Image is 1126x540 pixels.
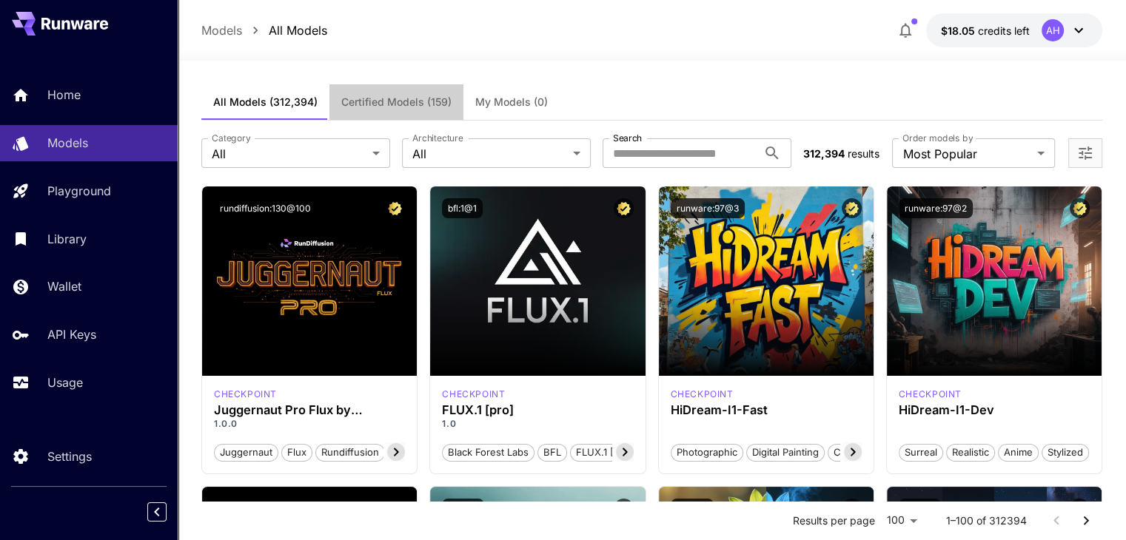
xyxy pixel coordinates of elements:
[412,145,567,163] span: All
[746,442,825,462] button: Digital Painting
[1070,499,1090,519] button: Certified Model – Vetted for best performance and includes a commercial license.
[158,499,178,525] div: Collapse sidebar
[998,442,1039,462] button: Anime
[201,21,242,39] a: Models
[442,198,483,218] button: bfl:1@1
[671,388,734,401] div: HiDream Fast
[315,442,385,462] button: rundiffusion
[881,510,922,531] div: 100
[614,198,634,218] button: Certified Model – Vetted for best performance and includes a commercial license.
[47,182,111,200] p: Playground
[538,445,566,460] span: BFL
[341,95,452,109] span: Certified Models (159)
[926,13,1102,47] button: $18.05148AH
[47,134,88,152] p: Models
[442,403,633,417] h3: FLUX.1 [pro]
[999,445,1038,460] span: Anime
[1071,506,1101,536] button: Go to next page
[442,499,484,519] button: bfl:1@5
[902,132,973,144] label: Order models by
[899,198,973,218] button: runware:97@2
[946,442,995,462] button: Realistic
[899,388,962,401] div: HiDream Dev
[475,95,548,109] span: My Models (0)
[47,230,87,248] p: Library
[747,445,824,460] span: Digital Painting
[1076,144,1094,163] button: Open more filters
[614,499,634,519] button: Certified Model – Vetted for best performance and includes a commercial license.
[828,442,885,462] button: Cinematic
[214,388,277,401] div: FLUX.1 D
[899,403,1090,417] h3: HiDream-I1-Dev
[671,198,745,218] button: runware:97@3
[848,147,879,160] span: results
[1070,198,1090,218] button: Certified Model – Vetted for best performance and includes a commercial license.
[613,132,642,144] label: Search
[214,417,405,431] p: 1.0.0
[316,445,384,460] span: rundiffusion
[214,198,317,218] button: rundiffusion:130@100
[978,24,1030,37] span: credits left
[281,442,312,462] button: flux
[1042,442,1089,462] button: Stylized
[1042,445,1088,460] span: Stylized
[214,499,313,519] button: rundiffusion:110@101
[215,445,278,460] span: juggernaut
[385,499,405,519] button: Certified Model – Vetted for best performance and includes a commercial license.
[212,132,251,144] label: Category
[269,21,327,39] a: All Models
[842,198,862,218] button: Certified Model – Vetted for best performance and includes a commercial license.
[671,445,743,460] span: Photographic
[213,95,318,109] span: All Models (312,394)
[793,513,875,528] p: Results per page
[570,442,639,462] button: FLUX.1 [pro]
[47,374,83,391] p: Usage
[443,445,534,460] span: Black Forest Labs
[442,417,633,431] p: 1.0
[899,442,943,462] button: Surreal
[941,23,1030,38] div: $18.05148
[671,403,862,417] h3: HiDream-I1-Fast
[214,388,277,401] p: checkpoint
[803,147,845,160] span: 312,394
[47,86,81,104] p: Home
[671,442,743,462] button: Photographic
[214,403,405,417] h3: Juggernaut Pro Flux by RunDiffusion
[537,442,567,462] button: BFL
[941,24,978,37] span: $18.05
[828,445,884,460] span: Cinematic
[212,145,366,163] span: All
[201,21,327,39] nav: breadcrumb
[442,388,505,401] p: checkpoint
[1042,19,1064,41] div: AH
[571,445,638,460] span: FLUX.1 [pro]
[442,388,505,401] div: fluxpro
[671,499,714,519] button: bfl:4@1
[899,499,941,519] button: bfl:3@1
[385,198,405,218] button: Certified Model – Vetted for best performance and includes a commercial license.
[47,277,81,295] p: Wallet
[842,499,862,519] button: Certified Model – Vetted for best performance and includes a commercial license.
[946,513,1027,528] p: 1–100 of 312394
[282,445,312,460] span: flux
[214,442,278,462] button: juggernaut
[899,388,962,401] p: checkpoint
[899,445,942,460] span: Surreal
[442,442,534,462] button: Black Forest Labs
[147,502,167,522] button: Collapse sidebar
[47,325,96,343] p: API Keys
[947,445,994,460] span: Realistic
[902,145,1031,163] span: Most Popular
[47,448,92,465] p: Settings
[671,388,734,401] p: checkpoint
[412,132,463,144] label: Architecture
